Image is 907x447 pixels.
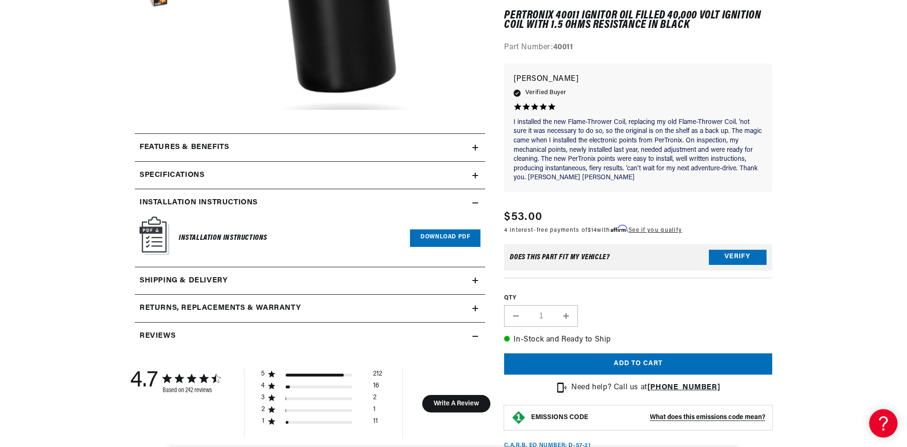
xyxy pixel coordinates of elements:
div: 1 [261,417,265,426]
span: Verified Buyer [525,88,566,98]
strong: 40011 [553,44,573,52]
label: QTY [504,294,772,302]
div: 16 [373,382,379,394]
h2: Features & Benefits [140,141,229,154]
div: 4 star by 16 reviews [261,382,382,394]
p: I installed the new Flame-Thrower Coil, replacing my old Flame-Thrower Coil. 'not sure it was nec... [514,118,763,183]
summary: Specifications [135,162,485,189]
h2: Specifications [140,169,204,182]
span: Affirm [610,225,627,232]
h6: Installation Instructions [179,232,267,245]
div: 212 [373,370,382,382]
a: [PHONE_NUMBER] [647,384,720,391]
div: 3 star by 2 reviews [261,394,382,405]
strong: EMISSIONS CODE [531,414,588,421]
a: Download PDF [410,229,480,247]
button: EMISSIONS CODEWhat does this emissions code mean? [531,413,765,422]
p: Need help? Call us at [571,382,720,394]
div: Does This part fit My vehicle? [510,254,610,261]
button: Write A Review [422,395,490,412]
button: Verify [709,250,767,265]
strong: What does this emissions code mean? [650,414,765,421]
div: 2 [373,394,376,405]
p: 4 interest-free payments of with . [504,226,682,235]
summary: Features & Benefits [135,134,485,161]
img: Instruction Manual [140,217,169,255]
h2: Shipping & Delivery [140,275,227,287]
div: Part Number: [504,42,772,54]
p: [PERSON_NAME] [514,73,763,86]
h2: Installation instructions [140,197,258,209]
div: 3 [261,394,265,402]
span: $14 [588,228,597,233]
h2: Reviews [140,330,175,342]
div: 5 [261,370,265,378]
img: Emissions code [511,410,526,425]
div: 1 [373,405,375,417]
div: 2 [261,405,265,414]
a: See if you qualify - Learn more about Affirm Financing (opens in modal) [628,228,682,233]
p: In-Stock and Ready to Ship [504,334,772,346]
div: 2 star by 1 reviews [261,405,382,417]
div: 5 star by 212 reviews [261,370,382,382]
div: 4.7 [130,368,158,394]
summary: Reviews [135,323,485,350]
div: 1 star by 11 reviews [261,417,382,429]
h1: PerTronix 40011 Ignitor Oil Filled 40,000 Volt Ignition Coil with 1.5 Ohms Resistance in Black [504,11,772,30]
summary: Installation instructions [135,189,485,217]
span: $53.00 [504,209,542,226]
div: 11 [373,417,378,429]
div: Based on 242 reviews [163,387,220,394]
div: 4 [261,382,265,390]
summary: Shipping & Delivery [135,267,485,295]
summary: Returns, Replacements & Warranty [135,295,485,322]
button: Add to cart [504,353,772,375]
h2: Returns, Replacements & Warranty [140,302,301,315]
